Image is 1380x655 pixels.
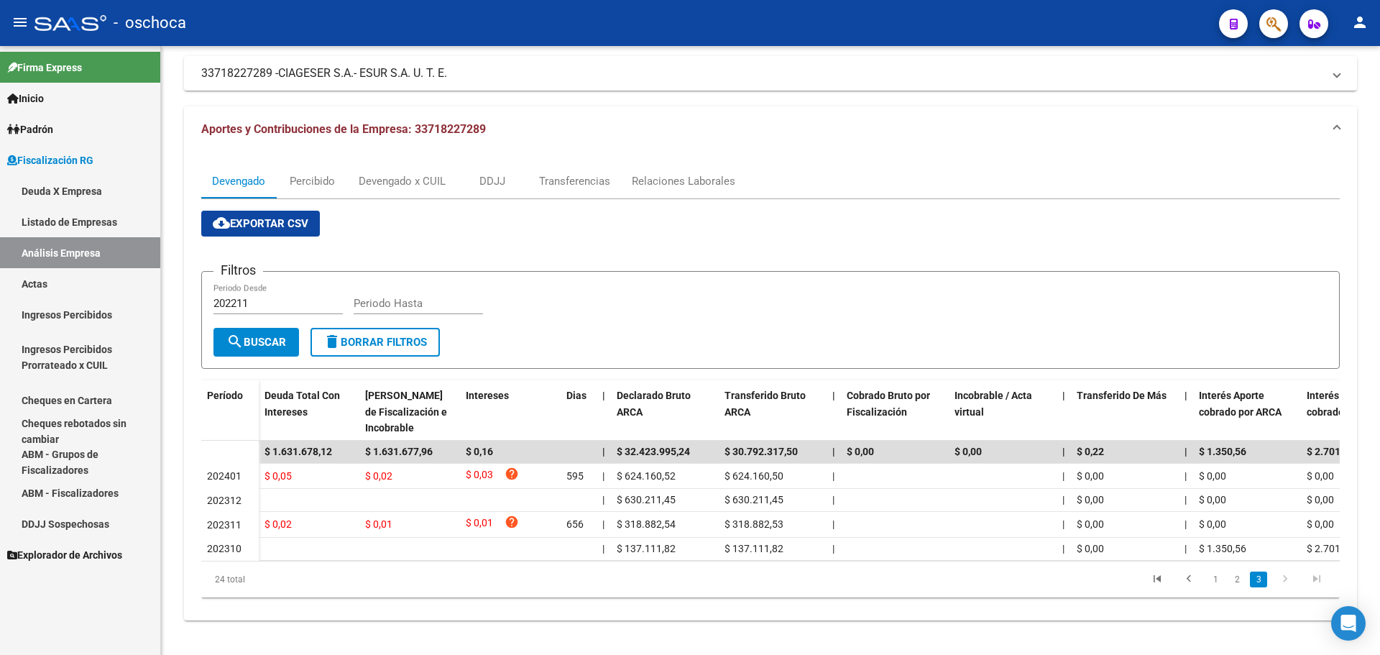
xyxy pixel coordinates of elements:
[954,446,982,457] span: $ 0,00
[323,333,341,350] mat-icon: delete
[1077,543,1104,554] span: $ 0,00
[201,65,1322,81] mat-panel-title: 33718227289 -
[259,380,359,444] datatable-header-cell: Deuda Total Con Intereses
[226,336,286,349] span: Buscar
[1199,494,1226,505] span: $ 0,00
[561,380,597,444] datatable-header-cell: Dias
[602,470,604,482] span: |
[1351,14,1368,31] mat-icon: person
[1077,518,1104,530] span: $ 0,00
[201,211,320,237] button: Exportar CSV
[7,91,44,106] span: Inicio
[1205,567,1226,592] li: page 1
[207,543,241,554] span: 202310
[954,390,1032,418] span: Incobrable / Acta virtual
[7,547,122,563] span: Explorador de Archivos
[505,515,519,529] i: help
[1062,470,1064,482] span: |
[365,446,433,457] span: $ 1.631.677,96
[1062,390,1065,401] span: |
[7,152,93,168] span: Fiscalización RG
[611,380,719,444] datatable-header-cell: Declarado Bruto ARCA
[617,518,676,530] span: $ 318.882,54
[290,173,335,189] div: Percibido
[724,518,783,530] span: $ 318.882,53
[7,60,82,75] span: Firma Express
[264,518,292,530] span: $ 0,02
[1071,380,1179,444] datatable-header-cell: Transferido De Más
[1331,606,1366,641] div: Open Intercom Messenger
[213,214,230,232] mat-icon: cloud_download
[1307,494,1334,505] span: $ 0,00
[1184,518,1187,530] span: |
[1062,518,1064,530] span: |
[1199,390,1282,418] span: Interés Aporte cobrado por ARCA
[466,390,509,401] span: Intereses
[832,518,834,530] span: |
[1307,518,1334,530] span: $ 0,00
[323,336,427,349] span: Borrar Filtros
[213,217,308,230] span: Exportar CSV
[264,446,332,457] span: $ 1.631.678,12
[602,446,605,457] span: |
[617,494,676,505] span: $ 630.211,45
[213,260,263,280] h3: Filtros
[278,65,447,81] span: CIAGESER S.A.- ESUR S.A. U. T. E.
[832,543,834,554] span: |
[1199,543,1246,554] span: $ 1.350,56
[460,380,561,444] datatable-header-cell: Intereses
[724,494,783,505] span: $ 630.211,45
[207,519,241,531] span: 202311
[1307,446,1354,457] span: $ 2.701,10
[1199,470,1226,482] span: $ 0,00
[841,380,949,444] datatable-header-cell: Cobrado Bruto por Fiscalización
[602,494,604,505] span: |
[617,543,676,554] span: $ 137.111,82
[11,14,29,31] mat-icon: menu
[832,494,834,505] span: |
[505,467,519,481] i: help
[1062,494,1064,505] span: |
[847,390,930,418] span: Cobrado Bruto por Fiscalización
[466,446,493,457] span: $ 0,16
[949,380,1057,444] datatable-header-cell: Incobrable / Acta virtual
[212,173,265,189] div: Devengado
[1271,572,1299,587] a: go to next page
[1199,446,1246,457] span: $ 1.350,56
[566,470,584,482] span: 595
[359,173,446,189] div: Devengado x CUIL
[602,518,604,530] span: |
[1184,470,1187,482] span: |
[1303,572,1330,587] a: go to last page
[1062,543,1064,554] span: |
[566,390,586,401] span: Dias
[1307,543,1354,554] span: $ 2.701,10
[359,380,460,444] datatable-header-cell: Deuda Bruta Neto de Fiscalización e Incobrable
[632,173,735,189] div: Relaciones Laborales
[310,328,440,357] button: Borrar Filtros
[201,122,486,136] span: Aportes y Contribuciones de la Empresa: 33718227289
[466,515,493,534] span: $ 0,01
[184,152,1357,620] div: Aportes y Contribuciones de la Empresa: 33718227289
[724,543,783,554] span: $ 137.111,82
[1193,380,1301,444] datatable-header-cell: Interés Aporte cobrado por ARCA
[1250,572,1267,587] a: 3
[1184,390,1187,401] span: |
[1144,572,1171,587] a: go to first page
[832,446,835,457] span: |
[1199,518,1226,530] span: $ 0,00
[1226,567,1248,592] li: page 2
[827,380,841,444] datatable-header-cell: |
[832,390,835,401] span: |
[264,390,340,418] span: Deuda Total Con Intereses
[184,106,1357,152] mat-expansion-panel-header: Aportes y Contribuciones de la Empresa: 33718227289
[617,470,676,482] span: $ 624.160,52
[1057,380,1071,444] datatable-header-cell: |
[184,56,1357,91] mat-expansion-panel-header: 33718227289 -CIAGESER S.A.- ESUR S.A. U. T. E.
[1248,567,1269,592] li: page 3
[1077,446,1104,457] span: $ 0,22
[724,470,783,482] span: $ 624.160,50
[7,122,53,137] span: Padrón
[365,390,447,434] span: [PERSON_NAME] de Fiscalización e Incobrable
[1077,470,1104,482] span: $ 0,00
